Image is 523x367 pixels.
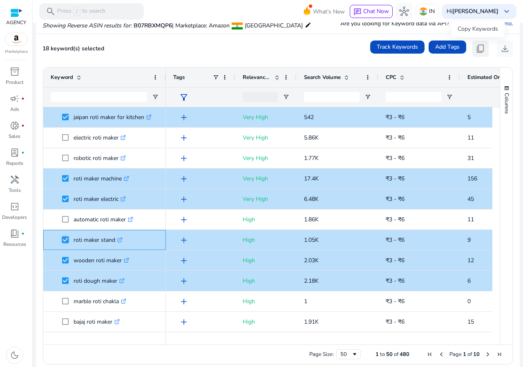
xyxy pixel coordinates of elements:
p: jaipan roti maker for kitchen [74,109,152,126]
span: Page [449,351,462,358]
button: Track Keywords [370,41,425,54]
span: 1 [463,351,466,358]
button: content_copy [472,41,489,57]
span: 0 [467,297,471,305]
span: 480 [400,351,409,358]
span: download [500,44,510,54]
p: Sales [9,133,20,140]
span: 45 [467,195,474,203]
span: 11 [467,216,474,223]
span: 2.03K [304,257,319,264]
span: code_blocks [10,202,20,212]
span: add [179,235,189,245]
span: add [179,317,189,327]
span: 15 [467,318,474,326]
p: High [243,232,289,248]
span: book_4 [10,229,20,239]
span: handyman [10,175,20,185]
span: add [179,194,189,204]
span: ₹3 - ₹6 [386,236,405,244]
span: 50 [386,351,393,358]
span: add [179,297,189,306]
p: wooden roti maker [74,252,129,269]
span: 5 [467,113,471,121]
span: 1.86K [304,216,319,223]
div: 50 [340,351,351,358]
p: Very High [243,170,289,187]
button: Open Filter Menu [283,94,289,100]
p: Very High [243,150,289,167]
div: Last Page [496,351,503,358]
span: fiber_manual_record [21,151,25,154]
button: Open Filter Menu [152,94,159,100]
span: add [179,153,189,163]
span: hub [399,7,409,16]
p: High [243,334,289,351]
p: Hi [447,9,498,14]
span: Estimated Orders/Month [467,74,516,81]
p: Very High [243,129,289,146]
div: Next Page [485,351,491,358]
img: in.svg [419,7,427,16]
span: search [46,7,56,16]
p: Product [6,79,23,86]
button: Add Tags [429,41,466,54]
p: IN [429,4,435,18]
span: 156 [467,175,477,182]
span: | Marketplace: Amazon [172,22,230,29]
span: 2.18K [304,277,319,285]
p: Developers [2,214,27,221]
p: roti maker machine [74,170,129,187]
span: Keyword [51,74,73,81]
span: of [394,351,398,358]
span: Add Tags [435,43,460,51]
img: amazon.svg [5,33,27,45]
span: ₹3 - ₹6 [386,175,405,182]
span: / [73,7,80,16]
span: to [380,351,385,358]
p: electric roti maker [74,129,126,146]
span: 1 [304,297,307,305]
span: 1.05K [304,236,319,244]
span: fiber_manual_record [21,232,25,235]
p: roti maker electric [74,191,126,207]
span: 6 [467,277,471,285]
span: fiber_manual_record [21,97,25,100]
p: Very High [243,191,289,207]
span: add [179,174,189,184]
div: Previous Page [438,351,445,358]
p: High [243,272,289,289]
span: keyboard_arrow_down [502,7,512,16]
div: Page Size [336,349,361,359]
span: 31 [467,154,474,162]
span: 18 keyword(s) selected [42,45,104,52]
span: donut_small [10,121,20,131]
p: Marketplace [5,49,28,55]
span: ₹3 - ₹6 [386,257,405,264]
span: ₹3 - ₹6 [386,134,405,142]
span: ₹3 - ₹6 [386,297,405,305]
span: 17.4K [304,175,319,182]
span: add [179,113,189,122]
mat-icon: edit [305,20,311,30]
p: Resources [3,241,26,248]
span: Relevance Score [243,74,271,81]
span: 542 [304,113,314,121]
span: Track Keywords [377,43,418,51]
span: add [179,256,189,266]
p: robotic roti maker [74,150,126,167]
p: High [243,293,289,310]
input: Search Volume Filter Input [304,92,360,102]
p: Press to search [57,7,105,16]
span: B07RBXMQP6 [134,22,172,29]
span: content_copy [476,44,485,54]
p: automatic roti maker [74,211,133,228]
span: ₹3 - ₹6 [386,277,405,285]
span: 12 [467,257,474,264]
span: 6.48K [304,195,319,203]
b: [PERSON_NAME] [452,7,498,15]
span: ₹3 - ₹6 [386,195,405,203]
button: Open Filter Menu [446,94,453,100]
span: ₹3 - ₹6 [386,113,405,121]
span: Columns [503,93,510,114]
